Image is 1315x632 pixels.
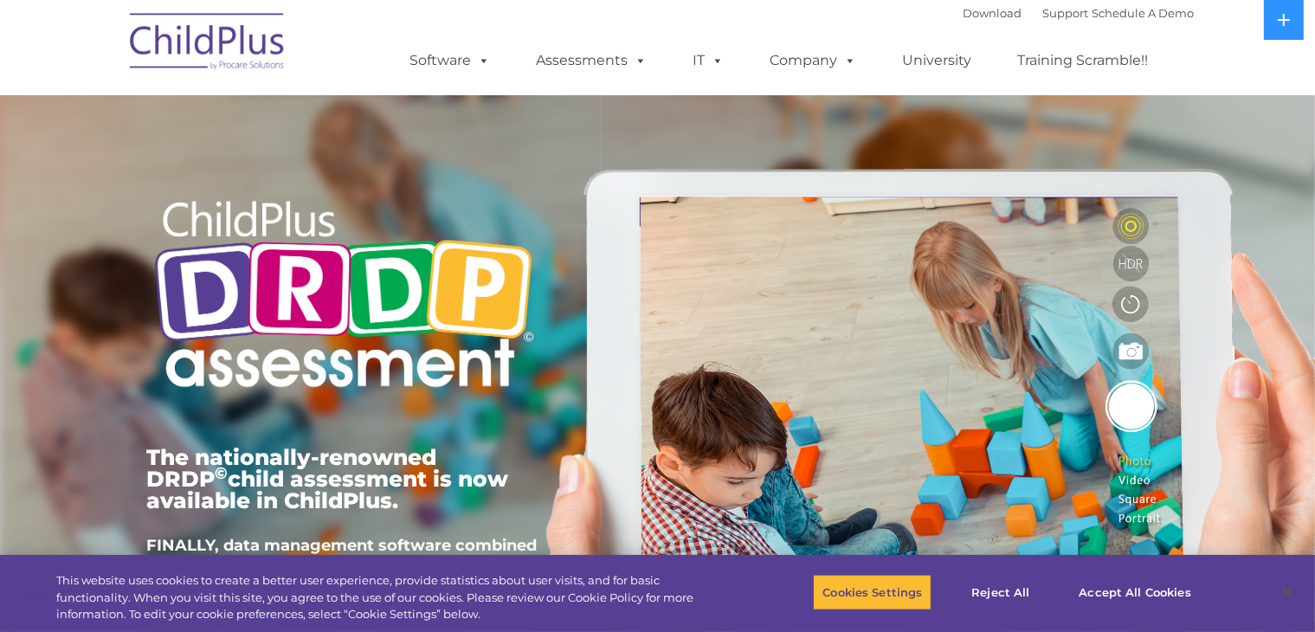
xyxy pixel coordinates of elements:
[147,536,538,603] span: FINALLY, data management software combined with child development assessments in ONE POWERFUL sys...
[393,43,508,78] a: Software
[1093,6,1195,20] a: Schedule A Demo
[519,43,665,78] a: Assessments
[964,6,1022,20] a: Download
[676,43,742,78] a: IT
[216,463,229,483] sup: ©
[886,43,989,78] a: University
[753,43,874,78] a: Company
[147,177,540,416] img: Copyright - DRDP Logo Light
[147,444,509,513] span: The nationally-renowned DRDP child assessment is now available in ChildPlus.
[964,6,1195,20] font: |
[121,1,294,87] img: ChildPlus by Procare Solutions
[1001,43,1166,78] a: Training Scramble!!
[813,574,931,610] button: Cookies Settings
[946,574,1054,610] button: Reject All
[1043,6,1089,20] a: Support
[56,572,723,623] div: This website uses cookies to create a better user experience, provide statistics about user visit...
[1069,574,1200,610] button: Accept All Cookies
[1268,573,1306,611] button: Close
